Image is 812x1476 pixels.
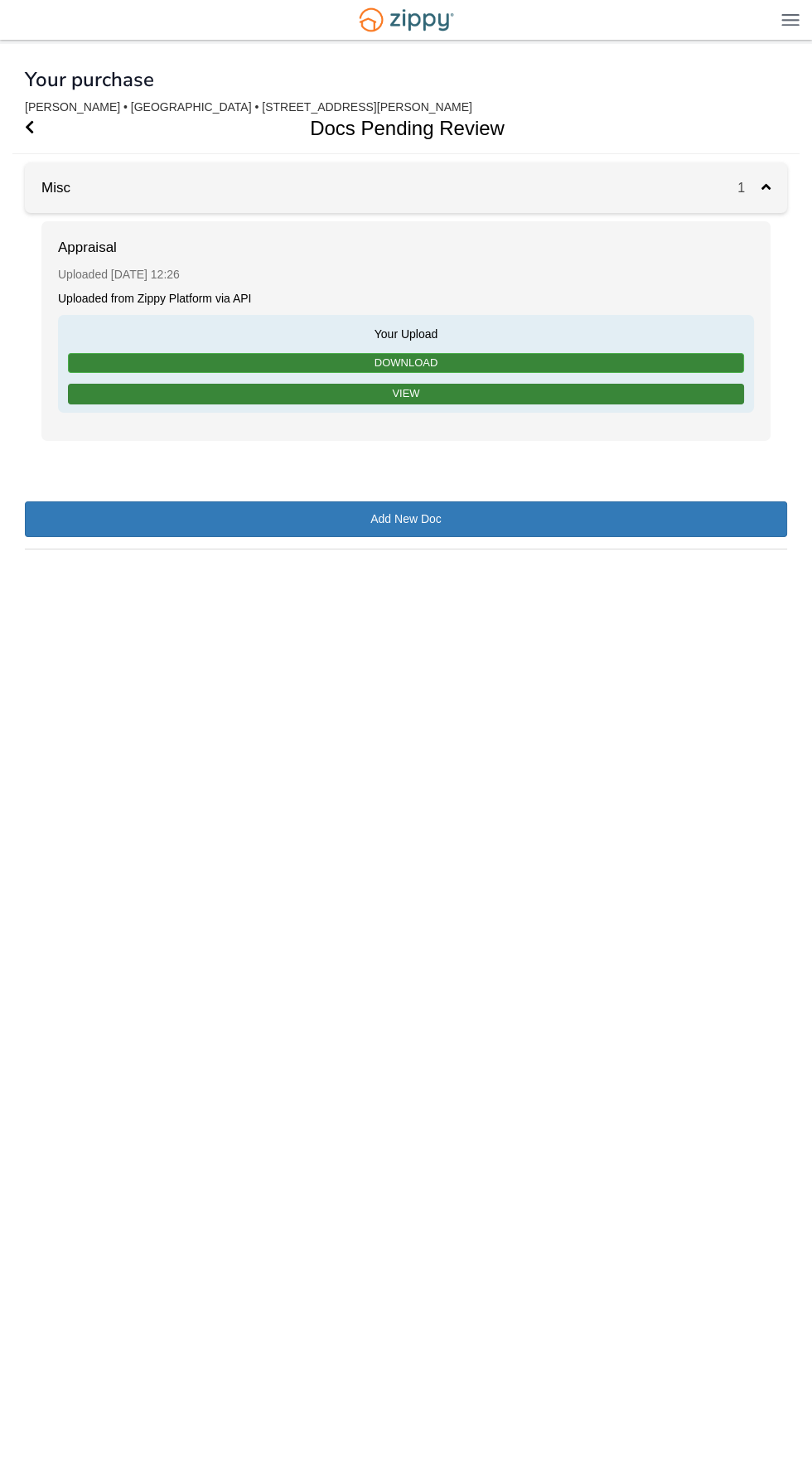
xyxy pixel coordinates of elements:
[781,13,800,26] img: Mobile Dropdown Menu
[25,180,70,196] a: Misc
[66,323,746,342] span: Your Upload
[25,501,787,537] a: Add New Doc
[68,353,744,374] a: Download
[58,238,224,258] span: Appraisal
[25,103,34,153] a: Go Back
[25,100,787,114] div: [PERSON_NAME] • [GEOGRAPHIC_DATA] • [STREET_ADDRESS][PERSON_NAME]
[12,103,781,153] h1: Docs Pending Review
[737,181,761,195] span: 1
[68,384,744,404] a: View
[25,69,154,90] h1: Your purchase
[58,259,754,291] div: Uploaded [DATE] 12:26
[58,291,754,307] div: Uploaded from Zippy Platform via API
